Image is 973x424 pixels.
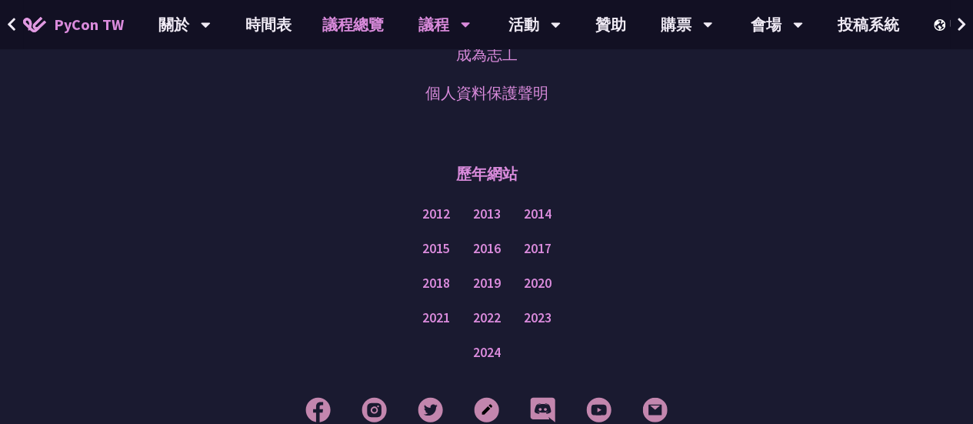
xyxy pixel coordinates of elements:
a: 成為志工 [456,43,518,66]
a: 2023 [524,309,551,328]
img: YouTube Footer Icon [586,397,611,422]
a: 2024 [473,343,501,362]
img: Twitter Footer Icon [418,397,443,422]
a: 2013 [473,205,501,224]
img: Email Footer Icon [642,397,668,422]
img: Discord Footer Icon [530,397,555,422]
img: Instagram Footer Icon [362,397,387,422]
a: 2015 [422,239,450,259]
a: 2022 [473,309,501,328]
a: 2012 [422,205,450,224]
a: 個人資料保護聲明 [425,82,548,105]
a: 2016 [473,239,501,259]
a: 2017 [524,239,551,259]
img: Blog Footer Icon [474,397,499,422]
img: Home icon of PyCon TW 2025 [23,17,46,32]
a: 2021 [422,309,450,328]
a: 2018 [422,274,450,293]
p: 歷年網站 [456,151,518,197]
a: PyCon TW [8,5,139,44]
a: 2014 [524,205,551,224]
img: Locale Icon [934,19,949,31]
span: PyCon TW [54,13,124,36]
a: 2020 [524,274,551,293]
a: 2019 [473,274,501,293]
img: Facebook Footer Icon [305,397,331,422]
